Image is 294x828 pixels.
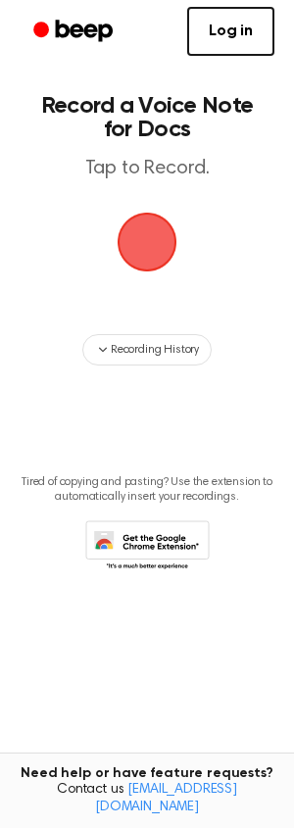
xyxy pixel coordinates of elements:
a: Log in [187,7,274,56]
p: Tired of copying and pasting? Use the extension to automatically insert your recordings. [16,475,278,505]
span: Recording History [111,341,199,359]
span: Contact us [12,782,282,816]
h1: Record a Voice Note for Docs [35,94,259,141]
a: [EMAIL_ADDRESS][DOMAIN_NAME] [95,783,237,814]
img: Beep Logo [118,213,176,271]
p: Tap to Record. [35,157,259,181]
a: Beep [20,13,130,51]
button: Recording History [82,334,212,365]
